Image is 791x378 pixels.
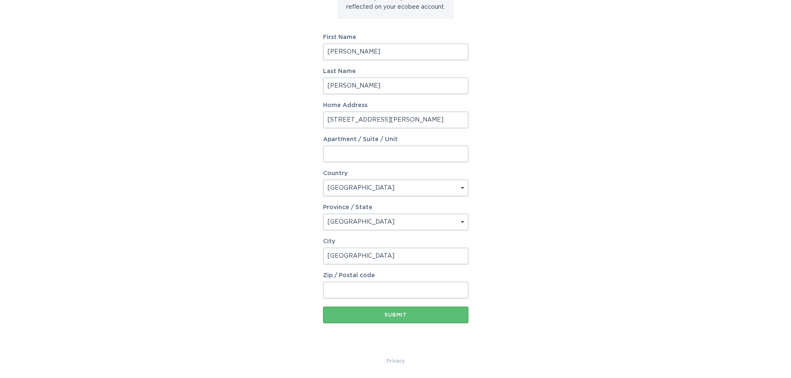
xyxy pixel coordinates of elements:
label: Apartment / Suite / Unit [323,137,468,142]
label: City [323,239,468,244]
a: Privacy Policy & Terms of Use [387,356,405,366]
label: Home Address [323,102,468,108]
label: Zip / Postal code [323,273,468,278]
label: Province / State [323,205,372,210]
label: First Name [323,34,468,40]
label: Last Name [323,68,468,74]
button: Submit [323,307,468,323]
label: Country [323,171,348,176]
div: Submit [327,312,464,317]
